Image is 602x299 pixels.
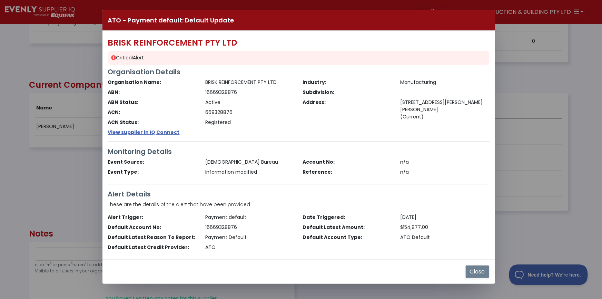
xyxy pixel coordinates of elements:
div: ATO Default [396,234,494,241]
div: Payment Default [201,234,299,241]
div: n/a [396,168,494,176]
div: Account No: [299,158,396,166]
div: 669328876 [201,109,299,116]
h3: Organisation Details [108,68,490,76]
div: Date Triggered: [299,214,396,221]
div: 16669328876 [201,224,299,231]
div: 16669328876 [201,89,299,96]
div: BRISK REINFORCEMENT PTY LTD [201,79,299,86]
h3: Alert Details [108,190,490,198]
div: ABN: [104,89,201,96]
div: Default Latest Credit Provider: [104,244,201,251]
div: Address: [299,99,396,120]
div: Alert Trigger: [104,214,201,221]
div: Organisation Name: [104,79,201,86]
div: $154,977.00 [396,224,494,231]
div: Payment default [201,214,299,221]
h4: ATO - Payment default: Default Update [108,16,234,25]
div: Event Type: [104,168,201,176]
div: Industry: [299,79,396,86]
p: These are the details of the alert that have been provided [108,201,490,208]
div: [STREET_ADDRESS][PERSON_NAME][PERSON_NAME] (Current) [396,99,494,120]
div: Default Account No: [104,224,201,231]
div: Registered [201,119,299,126]
div: Default Latest Reason To Report: [104,234,201,241]
div: ACN Status: [104,119,201,126]
div: Default Account Type: [299,234,396,241]
div: Subdivision: [299,89,396,96]
div: [DEMOGRAPHIC_DATA] Bureau [201,158,299,166]
div: ABN Status: [104,99,201,106]
div: ACN: [104,109,201,116]
div: Active [201,99,299,106]
div: n/a [396,158,494,166]
h3: Monitoring Details [108,147,490,156]
h2: BRISK REINFORCEMENT PTY LTD [108,38,490,48]
div: Manufacturing [396,79,494,86]
a: View supplier in IQ Connect [108,129,180,136]
span: Critical [116,54,133,61]
div: Event Source: [104,158,201,166]
button: Close [465,265,490,278]
div: Default Latest Amount: [299,224,396,231]
div: ATO [201,244,299,251]
div: Information modified [201,168,299,176]
div: Reference: [299,168,396,176]
div: Alert [108,51,490,65]
div: [DATE] [396,214,494,221]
